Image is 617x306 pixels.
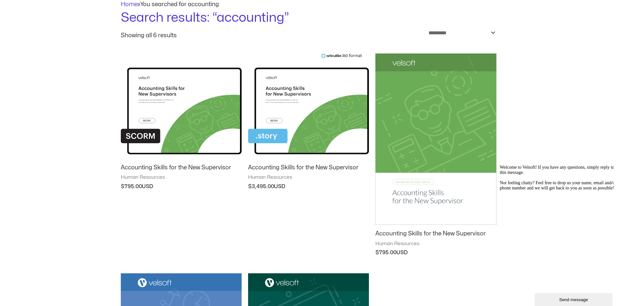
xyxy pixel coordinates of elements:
span: Human Resources [121,174,242,181]
a: Home [121,2,138,7]
a: Accounting Skills for the New Supervisor [375,230,496,240]
bdi: 3,495.00 [248,184,274,189]
div: Welcome to Velsoft! If you have any questions, simply reply to this message.Not feeling chatty? F... [3,3,119,28]
iframe: chat widget [497,162,614,290]
img: Accounting Skills for the New Supervisor [375,53,496,225]
iframe: chat widget [535,292,614,306]
span: Welcome to Velsoft! If you have any questions, simply reply to this message. Not feeling chatty? ... [3,3,119,28]
span: Human Resources [375,241,496,247]
bdi: 795.00 [375,250,396,255]
span: You searched for accounting [140,2,219,7]
span: $ [375,250,379,255]
img: Accounting Skills for the New Supervisor [248,53,369,159]
h2: Accounting Skills for the New Supervisor [121,164,242,171]
h2: Accounting Skills for the New Supervisor [248,164,369,171]
bdi: 795.00 [121,184,142,189]
h2: Accounting Skills for the New Supervisor [375,230,496,237]
h1: Search results: “accounting” [121,9,497,27]
p: Showing all 6 results [121,33,177,39]
span: $ [248,184,252,189]
span: $ [121,184,124,189]
a: Accounting Skills for the New Supervisor [121,164,242,174]
span: » [121,2,219,7]
img: Accounting Skills for the New Supervisor [121,53,242,159]
span: Human Resources [248,174,369,181]
a: Accounting Skills for the New Supervisor [248,164,369,174]
select: Shop order [424,27,497,39]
